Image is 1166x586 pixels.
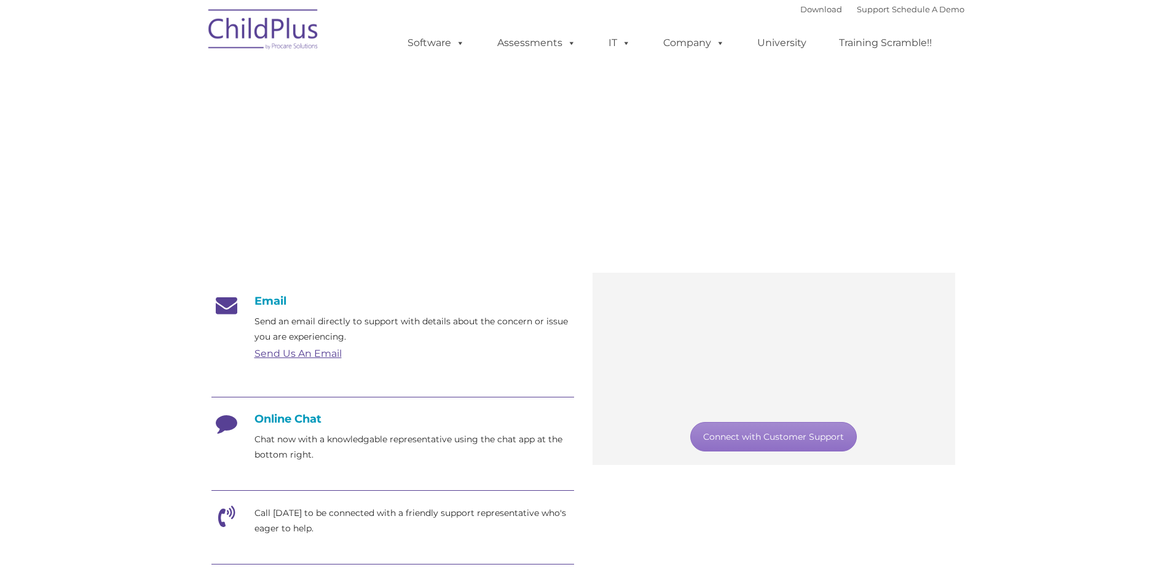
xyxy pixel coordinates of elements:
h4: Online Chat [211,412,574,426]
h4: Email [211,294,574,308]
a: Support [857,4,889,14]
a: Send Us An Email [254,348,342,359]
p: Send an email directly to support with details about the concern or issue you are experiencing. [254,314,574,345]
a: Schedule A Demo [892,4,964,14]
a: Software [395,31,477,55]
a: Company [651,31,737,55]
font: | [800,4,964,14]
a: University [745,31,819,55]
a: Training Scramble!! [827,31,944,55]
a: Download [800,4,842,14]
p: Chat now with a knowledgable representative using the chat app at the bottom right. [254,432,574,463]
a: IT [596,31,643,55]
img: ChildPlus by Procare Solutions [202,1,325,62]
p: Call [DATE] to be connected with a friendly support representative who's eager to help. [254,506,574,536]
a: Assessments [485,31,588,55]
a: Connect with Customer Support [690,422,857,451]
